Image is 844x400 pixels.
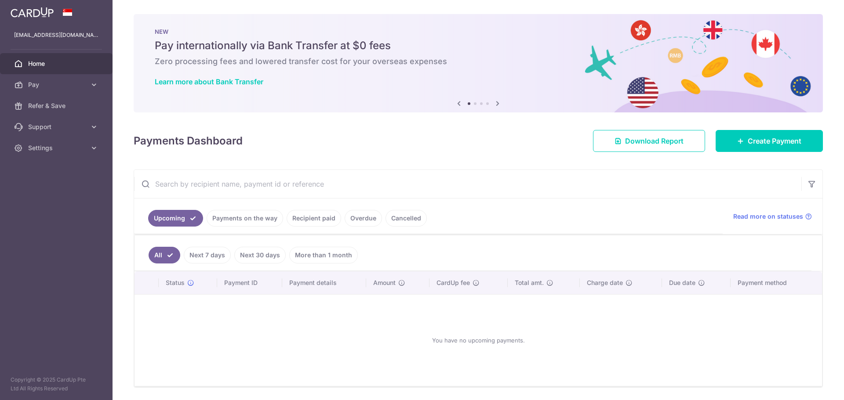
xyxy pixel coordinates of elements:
p: [EMAIL_ADDRESS][DOMAIN_NAME] [14,31,98,40]
a: Download Report [593,130,705,152]
span: Status [166,278,185,287]
a: More than 1 month [289,247,358,263]
span: Due date [669,278,695,287]
a: Next 30 days [234,247,286,263]
span: Charge date [587,278,623,287]
span: Pay [28,80,86,89]
p: NEW [155,28,802,35]
img: CardUp [11,7,54,18]
a: Next 7 days [184,247,231,263]
a: All [149,247,180,263]
span: CardUp fee [437,278,470,287]
a: Read more on statuses [733,212,812,221]
a: Recipient paid [287,210,341,227]
span: Support [28,123,86,131]
span: Amount [373,278,396,287]
h6: Zero processing fees and lowered transfer cost for your overseas expenses [155,56,802,67]
a: Payments on the way [207,210,283,227]
a: Overdue [345,210,382,227]
h5: Pay internationally via Bank Transfer at $0 fees [155,39,802,53]
a: Create Payment [716,130,823,152]
span: Read more on statuses [733,212,803,221]
th: Payment method [731,271,822,294]
div: You have no upcoming payments. [145,302,811,379]
span: Download Report [625,136,684,146]
img: Bank transfer banner [134,14,823,112]
h4: Payments Dashboard [134,133,243,149]
span: Total amt. [515,278,544,287]
span: Refer & Save [28,101,86,110]
a: Learn more about Bank Transfer [155,77,263,86]
span: Home [28,59,86,68]
a: Cancelled [386,210,427,227]
a: Upcoming [148,210,203,227]
th: Payment details [282,271,367,294]
span: Settings [28,144,86,152]
th: Payment ID [217,271,282,294]
span: Create Payment [748,136,801,146]
input: Search by recipient name, payment id or reference [134,170,801,198]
